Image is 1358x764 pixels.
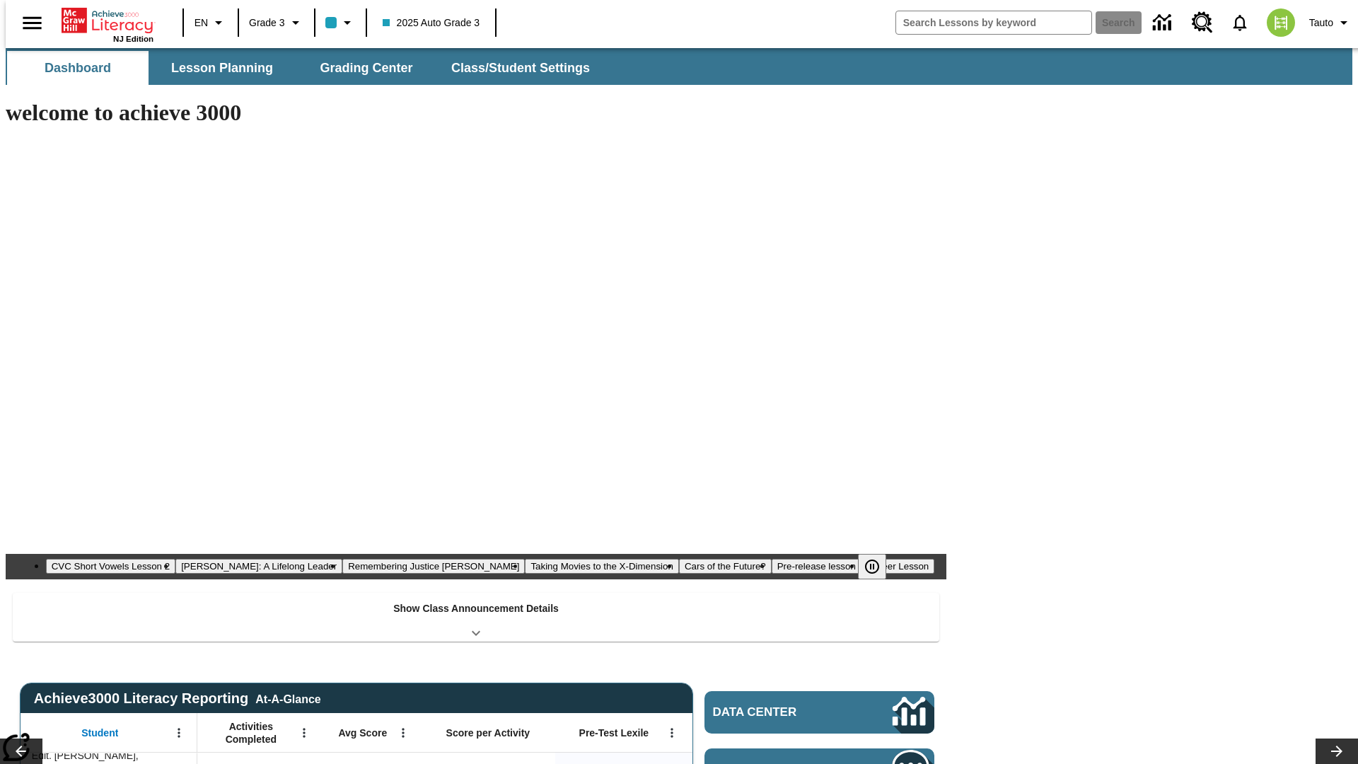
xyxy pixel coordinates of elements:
[342,559,525,574] button: Slide 3 Remembering Justice O'Connor
[383,16,480,30] span: 2025 Auto Grade 3
[249,16,285,30] span: Grade 3
[679,559,772,574] button: Slide 5 Cars of the Future?
[168,722,190,743] button: Open Menu
[296,51,437,85] button: Grading Center
[6,100,946,126] h1: welcome to achieve 3000
[1258,4,1304,41] button: Select a new avatar
[11,2,53,44] button: Open side menu
[772,559,861,574] button: Slide 6 Pre-release lesson
[7,51,149,85] button: Dashboard
[195,16,208,30] span: EN
[1304,10,1358,35] button: Profile/Settings
[6,48,1352,85] div: SubNavbar
[113,35,153,43] span: NJ Edition
[151,51,293,85] button: Lesson Planning
[393,601,559,616] p: Show Class Announcement Details
[255,690,320,706] div: At-A-Glance
[81,727,118,739] span: Student
[1316,739,1358,764] button: Lesson carousel, Next
[525,559,679,574] button: Slide 4 Taking Movies to the X-Dimension
[1183,4,1221,42] a: Resource Center, Will open in new tab
[175,559,342,574] button: Slide 2 Dianne Feinstein: A Lifelong Leader
[13,593,939,642] div: Show Class Announcement Details
[338,727,387,739] span: Avg Score
[858,554,900,579] div: Pause
[858,554,886,579] button: Pause
[704,691,934,734] a: Data Center
[204,720,298,746] span: Activities Completed
[46,559,175,574] button: Slide 1 CVC Short Vowels Lesson 2
[6,51,603,85] div: SubNavbar
[446,727,530,739] span: Score per Activity
[1309,16,1333,30] span: Tauto
[393,722,414,743] button: Open Menu
[1144,4,1183,42] a: Data Center
[1267,8,1295,37] img: avatar image
[188,10,233,35] button: Language: EN, Select a language
[34,690,321,707] span: Achieve3000 Literacy Reporting
[243,10,310,35] button: Grade: Grade 3, Select a grade
[896,11,1091,34] input: search field
[713,705,845,719] span: Data Center
[62,5,153,43] div: Home
[579,727,649,739] span: Pre-Test Lexile
[661,722,683,743] button: Open Menu
[294,722,315,743] button: Open Menu
[1221,4,1258,41] a: Notifications
[320,10,361,35] button: Class color is light blue. Change class color
[440,51,601,85] button: Class/Student Settings
[62,6,153,35] a: Home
